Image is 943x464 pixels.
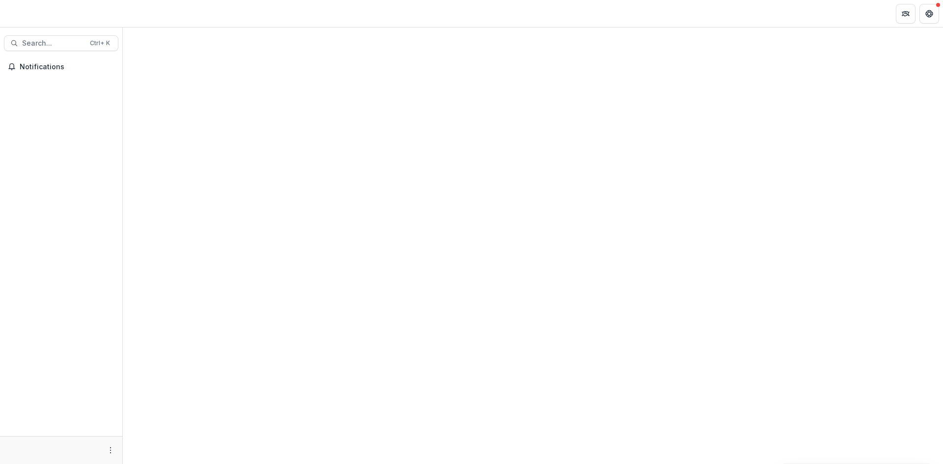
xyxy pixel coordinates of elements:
[22,39,84,48] span: Search...
[919,4,939,24] button: Get Help
[20,63,114,71] span: Notifications
[88,38,112,49] div: Ctrl + K
[4,35,118,51] button: Search...
[896,4,915,24] button: Partners
[4,59,118,75] button: Notifications
[105,444,116,456] button: More
[127,6,168,21] nav: breadcrumb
